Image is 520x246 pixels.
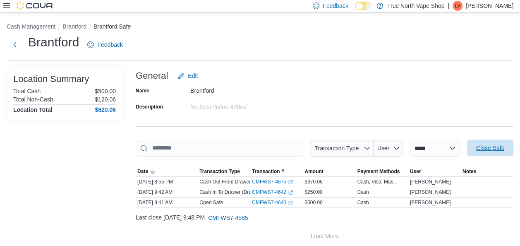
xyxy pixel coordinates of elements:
[208,214,248,222] span: CMFWS7-4585
[310,140,374,157] button: Transaction Type
[357,168,400,175] span: Payment Methods
[410,178,451,185] span: [PERSON_NAME]
[28,34,79,51] h1: Brantford
[453,1,462,11] div: Lori Vape
[97,41,122,49] span: Feedback
[357,178,397,185] div: Cash, Visa, Mas...
[323,2,348,10] span: Feedback
[199,189,266,195] p: Cash In To Drawer (Drawer A)
[355,166,408,176] button: Payment Methods
[199,178,276,185] p: Cash Out From Drawer (Drawer A)
[304,189,322,195] span: $250.00
[357,189,369,195] div: Cash
[377,145,390,152] span: User
[95,96,116,103] p: $120.06
[136,228,513,244] button: Load More
[13,96,53,103] h6: Total Non-Cash
[136,187,198,197] div: [DATE] 9:42 AM
[466,1,513,11] p: [PERSON_NAME]
[136,177,198,187] div: [DATE] 8:55 PM
[136,210,513,226] div: Last close [DATE] 9:48 PM
[476,144,504,152] span: Close Safe
[7,23,55,30] button: Cash Management
[357,199,369,206] div: Cash
[13,88,41,94] h6: Total Cash
[190,84,301,94] div: Brantford
[93,23,131,30] button: Brantford Safe
[448,1,449,11] p: |
[304,178,322,185] span: $370.06
[252,168,284,175] span: Transaction #
[303,166,355,176] button: Amount
[252,178,293,185] a: CMFWS7-4675External link
[252,199,293,206] a: CMFWS7-4640External link
[95,106,116,113] h4: $620.06
[410,199,451,206] span: [PERSON_NAME]
[355,2,372,10] input: Dark Mode
[137,168,148,175] span: Date
[288,200,293,205] svg: External link
[410,168,421,175] span: User
[188,72,198,80] span: Edit
[408,166,461,176] button: User
[198,166,250,176] button: Transaction Type
[311,232,338,240] span: Load More
[304,199,322,206] span: $500.00
[250,166,303,176] button: Transaction #
[304,168,323,175] span: Amount
[462,168,476,175] span: Notes
[136,71,168,81] h3: General
[7,22,513,32] nav: An example of EuiBreadcrumbs
[374,140,403,157] button: User
[314,145,359,152] span: Transaction Type
[136,166,198,176] button: Date
[136,140,303,157] input: This is a search bar. As you type, the results lower in the page will automatically filter.
[136,87,149,94] label: Name
[95,88,116,94] p: $500.00
[461,166,513,176] button: Notes
[410,189,451,195] span: [PERSON_NAME]
[205,210,251,226] button: CMFWS7-4585
[455,1,460,11] span: LV
[175,68,201,84] button: Edit
[252,189,293,195] a: CMFWS7-4642External link
[199,199,223,206] p: Open Safe
[288,180,293,185] svg: External link
[136,104,163,110] label: Description
[288,190,293,195] svg: External link
[199,168,240,175] span: Transaction Type
[84,36,126,53] a: Feedback
[62,23,86,30] button: Brantford
[13,74,89,84] h3: Location Summary
[136,198,198,207] div: [DATE] 9:41 AM
[190,100,301,110] div: No Description added
[13,106,53,113] h4: Location Total
[17,2,54,10] img: Cova
[7,36,23,53] button: Next
[387,1,445,11] p: True North Vape Shop
[467,140,513,156] button: Close Safe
